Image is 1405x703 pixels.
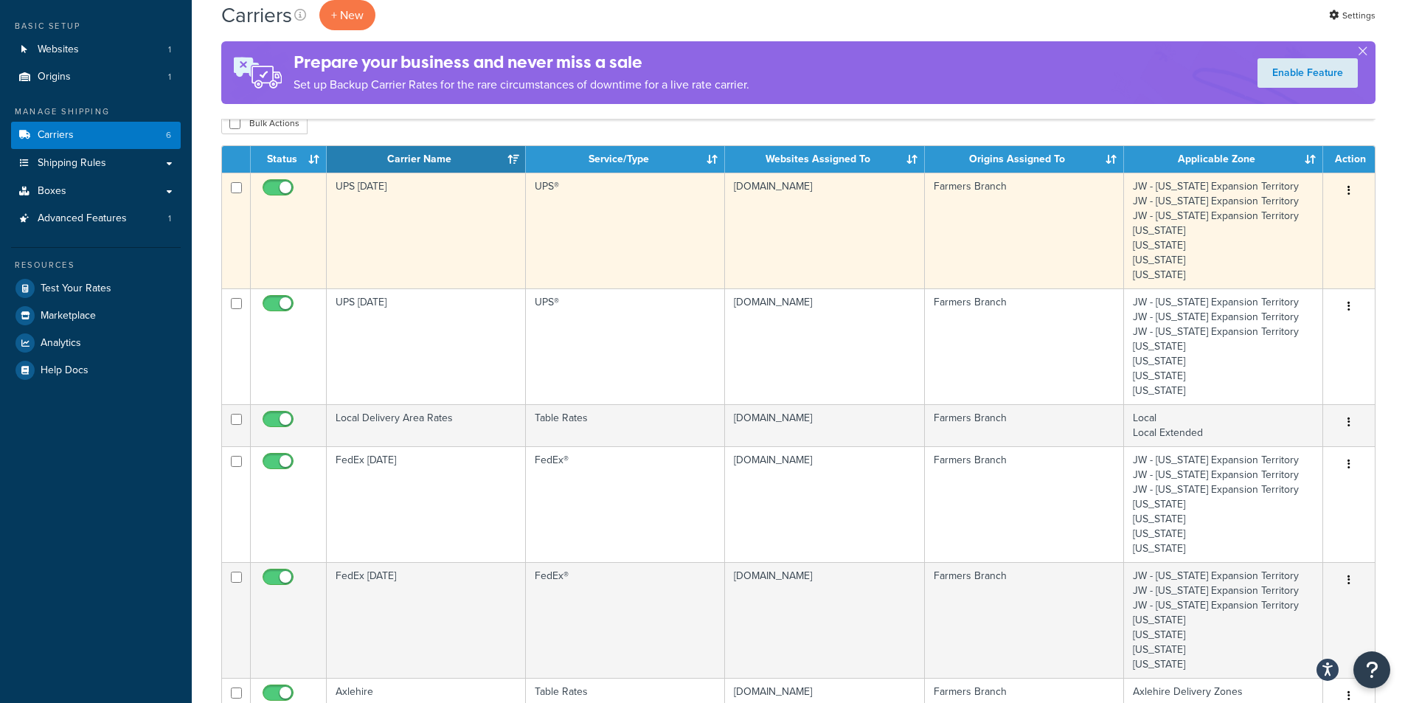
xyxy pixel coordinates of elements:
[294,50,749,75] h4: Prepare your business and never miss a sale
[526,562,725,678] td: FedEx®
[168,44,171,56] span: 1
[1124,562,1323,678] td: JW - [US_STATE] Expansion Territory JW - [US_STATE] Expansion Territory JW - [US_STATE] Expansion...
[526,288,725,404] td: UPS®
[1124,404,1323,446] td: Local Local Extended
[925,288,1124,404] td: Farmers Branch
[725,404,924,446] td: [DOMAIN_NAME]
[327,146,526,173] th: Carrier Name: activate to sort column ascending
[725,288,924,404] td: [DOMAIN_NAME]
[526,146,725,173] th: Service/Type: activate to sort column ascending
[526,173,725,288] td: UPS®
[1124,173,1323,288] td: JW - [US_STATE] Expansion Territory JW - [US_STATE] Expansion Territory JW - [US_STATE] Expansion...
[1124,446,1323,562] td: JW - [US_STATE] Expansion Territory JW - [US_STATE] Expansion Territory JW - [US_STATE] Expansion...
[38,44,79,56] span: Websites
[38,212,127,225] span: Advanced Features
[1353,651,1390,688] button: Open Resource Center
[725,173,924,288] td: [DOMAIN_NAME]
[725,446,924,562] td: [DOMAIN_NAME]
[11,178,181,205] a: Boxes
[166,129,171,142] span: 6
[925,446,1124,562] td: Farmers Branch
[11,330,181,356] a: Analytics
[168,212,171,225] span: 1
[38,185,66,198] span: Boxes
[221,41,294,104] img: ad-rules-rateshop-fe6ec290ccb7230408bd80ed9643f0289d75e0ffd9eb532fc0e269fcd187b520.png
[11,357,181,384] a: Help Docs
[11,105,181,118] div: Manage Shipping
[11,36,181,63] li: Websites
[925,404,1124,446] td: Farmers Branch
[925,146,1124,173] th: Origins Assigned To: activate to sort column ascending
[11,150,181,177] a: Shipping Rules
[41,283,111,295] span: Test Your Rates
[327,173,526,288] td: UPS [DATE]
[725,146,924,173] th: Websites Assigned To: activate to sort column ascending
[327,446,526,562] td: FedEx [DATE]
[11,275,181,302] a: Test Your Rates
[168,71,171,83] span: 1
[41,310,96,322] span: Marketplace
[251,146,327,173] th: Status: activate to sort column ascending
[526,446,725,562] td: FedEx®
[38,157,106,170] span: Shipping Rules
[11,122,181,149] li: Carriers
[38,129,74,142] span: Carriers
[925,173,1124,288] td: Farmers Branch
[294,75,749,95] p: Set up Backup Carrier Rates for the rare circumstances of downtime for a live rate carrier.
[925,562,1124,678] td: Farmers Branch
[11,205,181,232] a: Advanced Features 1
[1329,5,1375,26] a: Settings
[1323,146,1375,173] th: Action
[725,562,924,678] td: [DOMAIN_NAME]
[38,71,71,83] span: Origins
[327,562,526,678] td: FedEx [DATE]
[1124,146,1323,173] th: Applicable Zone: activate to sort column ascending
[526,404,725,446] td: Table Rates
[41,364,89,377] span: Help Docs
[11,20,181,32] div: Basic Setup
[1124,288,1323,404] td: JW - [US_STATE] Expansion Territory JW - [US_STATE] Expansion Territory JW - [US_STATE] Expansion...
[11,259,181,271] div: Resources
[11,63,181,91] li: Origins
[327,288,526,404] td: UPS [DATE]
[221,1,292,30] h1: Carriers
[11,122,181,149] a: Carriers 6
[11,63,181,91] a: Origins 1
[11,302,181,329] a: Marketplace
[1257,58,1358,88] a: Enable Feature
[11,205,181,232] li: Advanced Features
[221,112,308,134] button: Bulk Actions
[41,337,81,350] span: Analytics
[327,404,526,446] td: Local Delivery Area Rates
[11,36,181,63] a: Websites 1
